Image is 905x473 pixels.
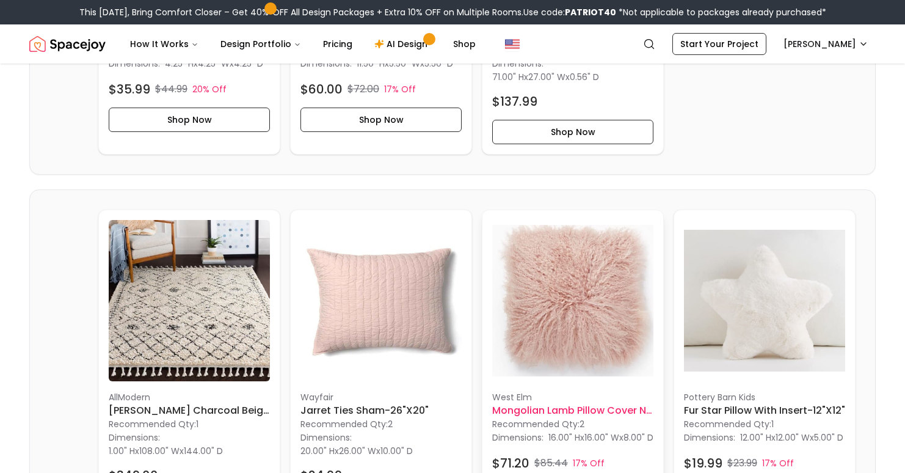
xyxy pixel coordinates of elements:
p: 17% Off [762,457,794,469]
p: Recommended Qty: 1 [109,418,270,430]
span: 16.00" W [584,431,619,444]
span: 108.00" W [139,445,180,457]
p: Dimensions: [492,430,543,445]
p: West Elm [492,391,653,403]
span: 8.00" D [623,431,653,444]
h4: $19.99 [684,455,722,472]
p: pottery barn kids [684,391,845,403]
p: Dimensions: [300,56,352,71]
button: How It Works [120,32,208,56]
span: 11.50" H [357,57,385,70]
span: Use code: [523,6,616,18]
nav: Global [29,24,876,64]
h6: [PERSON_NAME] Charcoal Beige Area Rug-9'x12' [109,403,270,418]
h6: Jarret Ties Sham-26"x20" [300,403,462,418]
span: 20.00" H [300,445,335,457]
h4: $137.99 [492,93,537,110]
p: $44.99 [155,82,187,97]
a: Start Your Project [672,33,766,55]
p: 20% Off [192,83,227,95]
h6: Mongolian Lamb Pillow Cover no insert [492,403,653,418]
span: 12.00" H [740,431,771,444]
span: 12.00" W [776,431,810,444]
button: Shop Now [492,120,653,144]
div: This [DATE], Bring Comfort Closer – Get 40% OFF All Design Packages + Extra 10% OFF on Multiple R... [79,6,826,18]
button: Shop Now [109,108,270,132]
h6: Fur Star Pillow With Insert-12"x12" [684,403,845,418]
span: 1.00" H [109,445,135,457]
b: PATRIOT40 [565,6,616,18]
button: Design Portfolio [211,32,311,56]
p: Dimensions: [684,430,735,445]
a: Pricing [313,32,362,56]
span: 144.00" D [184,445,223,457]
p: Wayfair [300,391,462,403]
p: Recommended Qty: 2 [300,418,462,430]
p: Dimensions: [300,430,352,445]
p: x x [357,57,453,70]
span: 4.25" D [234,57,263,70]
img: Spacejoy Logo [29,32,106,56]
img: United States [505,37,520,51]
p: x x [492,71,599,83]
p: AllModern [109,391,270,403]
span: 71.00" H [492,71,524,83]
span: 16.00" H [548,431,580,444]
img: Chet Charcoal Beige Area Rug-9'x12' image [109,220,270,381]
button: Shop Now [300,108,462,132]
p: Recommended Qty: 2 [492,418,653,430]
img: Mongolian Lamb Pillow Cover no insert image [492,220,653,381]
span: 0.56" D [570,71,599,83]
span: 5.00" D [814,431,843,444]
p: x x [548,431,653,444]
a: AI Design [365,32,441,56]
h4: $71.20 [492,455,529,472]
p: Dimensions: [492,56,543,71]
nav: Main [120,32,485,56]
p: x x [300,445,413,457]
p: Dimensions: [109,56,160,71]
p: x x [165,57,263,70]
span: 27.00" W [528,71,565,83]
p: Recommended Qty: 1 [684,418,845,430]
p: $85.44 [534,456,568,471]
span: 5.50" W [389,57,420,70]
span: 5.50" D [424,57,453,70]
p: x x [109,445,223,457]
p: 17% Off [573,457,605,469]
button: [PERSON_NAME] [776,33,876,55]
span: 10.00" D [380,445,413,457]
a: Shop [443,32,485,56]
p: Dimensions: [109,430,160,445]
span: 26.00" W [339,445,376,457]
p: x x [740,431,843,444]
p: $23.99 [727,456,757,471]
p: 17% Off [384,83,416,95]
span: *Not applicable to packages already purchased* [616,6,826,18]
img: Fur Star Pillow With Insert-12"x12" image [684,220,845,381]
h4: $35.99 [109,81,150,98]
span: 4.25" H [165,57,194,70]
img: Jarret Ties Sham-26"x20" image [300,220,462,381]
span: 4.25" W [198,57,230,70]
a: Spacejoy [29,32,106,56]
p: $72.00 [347,82,379,97]
h4: $60.00 [300,81,343,98]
